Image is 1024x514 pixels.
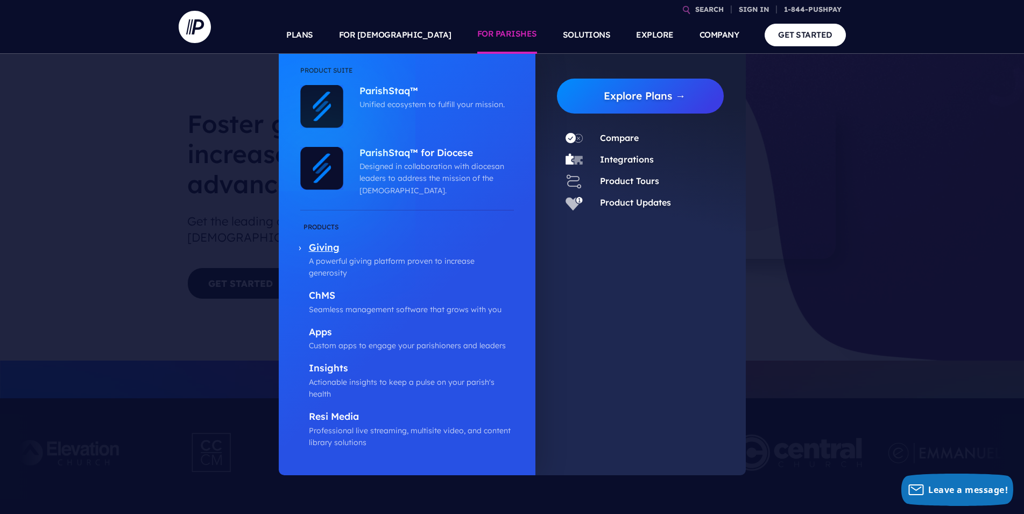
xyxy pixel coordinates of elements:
p: A powerful giving platform proven to increase generosity [309,255,514,279]
img: Product Tours - Icon [566,173,583,190]
a: ChMS Seamless management software that grows with you [300,290,514,315]
p: Insights [309,362,514,376]
a: Compare - Icon [557,130,591,147]
a: ParishStaq™ Unified ecosystem to fulfill your mission. [343,85,509,111]
a: Giving A powerful giving platform proven to increase generosity [300,221,514,279]
a: Integrations [600,154,654,165]
img: Compare - Icon [566,130,583,147]
li: Product Suite [300,65,514,85]
p: Resi Media [309,411,514,424]
a: ParishStaq™ for Diocese Designed in collaboration with diocesan leaders to address the mission of... [343,147,509,196]
img: ParishStaq™ for Diocese - Icon [300,147,343,190]
p: Unified ecosystem to fulfill your mission. [359,98,509,110]
a: Product Updates - Icon [557,194,591,212]
span: Leave a message! [928,484,1008,496]
a: FOR PARISHES [477,16,537,54]
a: EXPLORE [636,16,674,54]
a: Compare [600,132,639,143]
button: Leave a message! [901,474,1013,506]
a: PLANS [286,16,313,54]
a: FOR [DEMOGRAPHIC_DATA] [339,16,451,54]
a: Resi Media Professional live streaming, multisite video, and content library solutions [300,411,514,448]
p: Designed in collaboration with diocesan leaders to address the mission of the [DEMOGRAPHIC_DATA]. [359,160,509,196]
p: Giving [309,242,514,255]
a: Product Updates [600,197,671,208]
a: Integrations - Icon [557,151,591,168]
p: ParishStaq™ [359,85,509,98]
img: ParishStaq™ - Icon [300,85,343,128]
a: SOLUTIONS [563,16,611,54]
a: Product Tours - Icon [557,173,591,190]
p: Actionable insights to keep a pulse on your parish's health [309,376,514,400]
a: Product Tours [600,175,659,186]
p: Apps [309,326,514,340]
p: Professional live streaming, multisite video, and content library solutions [309,425,514,449]
p: ParishStaq™ for Diocese [359,147,509,160]
a: Apps Custom apps to engage your parishioners and leaders [300,326,514,352]
p: ChMS [309,290,514,303]
p: Custom apps to engage your parishioners and leaders [309,340,514,351]
p: Seamless management software that grows with you [309,304,514,315]
a: GET STARTED [765,24,846,46]
a: COMPANY [700,16,739,54]
img: Product Updates - Icon [566,194,583,212]
a: Insights Actionable insights to keep a pulse on your parish's health [300,362,514,400]
img: Integrations - Icon [566,151,583,168]
a: Explore Plans → [566,79,724,114]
